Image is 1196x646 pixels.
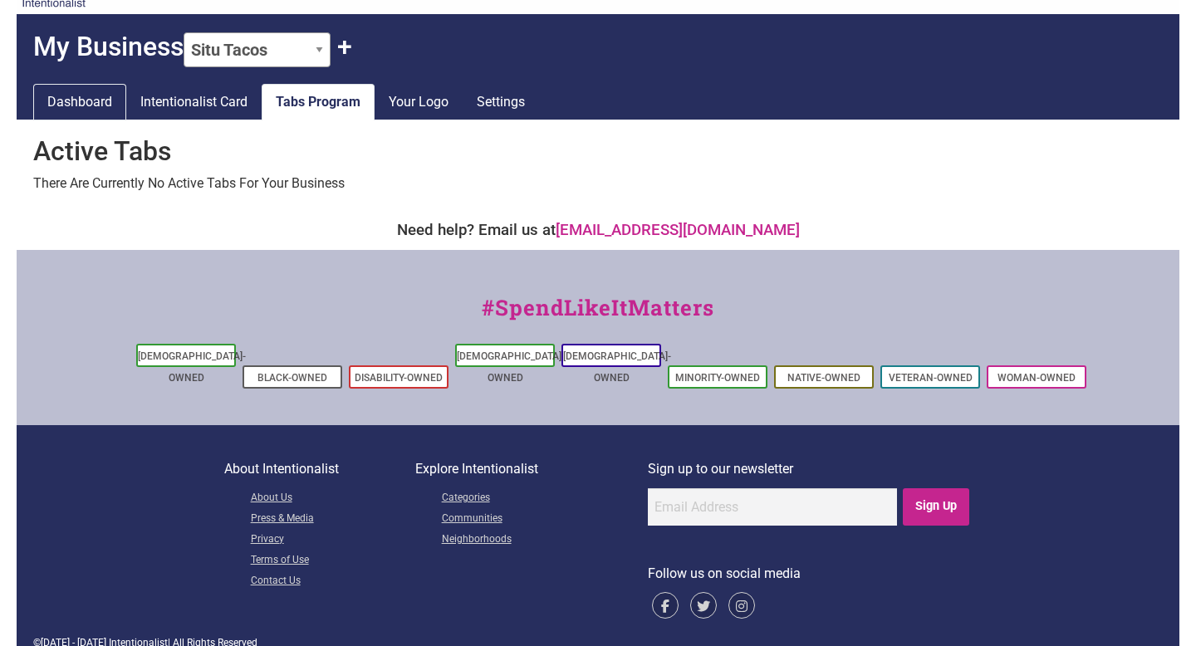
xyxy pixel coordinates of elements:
[251,551,415,571] a: Terms of Use
[997,372,1076,384] a: Woman-Owned
[138,350,246,384] a: [DEMOGRAPHIC_DATA]-Owned
[25,218,1171,242] div: Need help? Email us at
[889,372,973,384] a: Veteran-Owned
[442,488,648,509] a: Categories
[442,509,648,530] a: Communities
[251,571,415,592] a: Contact Us
[17,14,1179,67] h2: My Business
[33,135,1163,167] h2: Active Tabs
[17,119,1179,210] div: There Are Currently No Active Tabs For Your Business
[675,372,760,384] a: Minority-Owned
[457,350,565,384] a: [DEMOGRAPHIC_DATA]-Owned
[251,509,415,530] a: Press & Media
[33,84,126,120] a: Dashboard
[648,488,897,526] input: Email Address
[903,488,970,526] input: Sign Up
[355,372,443,384] a: Disability-Owned
[415,458,648,480] p: Explore Intentionalist
[442,530,648,551] a: Neighborhoods
[224,458,415,480] p: About Intentionalist
[251,530,415,551] a: Privacy
[337,31,352,62] button: Claim Another
[257,372,327,384] a: Black-Owned
[262,84,375,120] a: Tabs Program
[375,84,463,120] a: Your Logo
[648,563,973,585] p: Follow us on social media
[787,372,860,384] a: Native-Owned
[126,84,262,120] a: Intentionalist Card
[251,488,415,509] a: About Us
[17,291,1179,340] div: #SpendLikeItMatters
[463,84,539,120] a: Settings
[563,350,671,384] a: [DEMOGRAPHIC_DATA]-Owned
[556,221,800,239] a: [EMAIL_ADDRESS][DOMAIN_NAME]
[648,458,973,480] p: Sign up to our newsletter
